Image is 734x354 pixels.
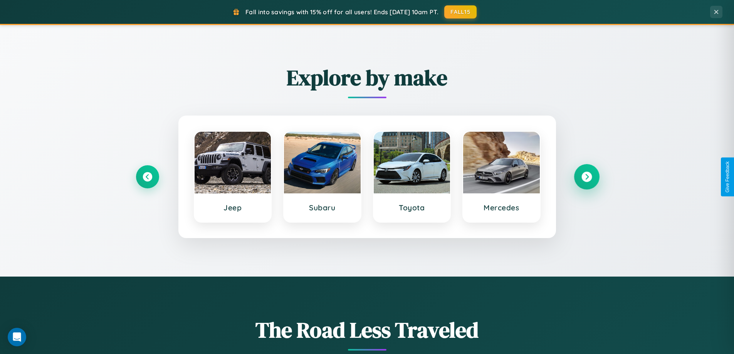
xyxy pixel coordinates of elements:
[136,63,598,92] h2: Explore by make
[381,203,443,212] h3: Toyota
[444,5,477,18] button: FALL15
[725,161,730,193] div: Give Feedback
[245,8,438,16] span: Fall into savings with 15% off for all users! Ends [DATE] 10am PT.
[471,203,532,212] h3: Mercedes
[292,203,353,212] h3: Subaru
[136,315,598,345] h1: The Road Less Traveled
[8,328,26,346] div: Open Intercom Messenger
[202,203,264,212] h3: Jeep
